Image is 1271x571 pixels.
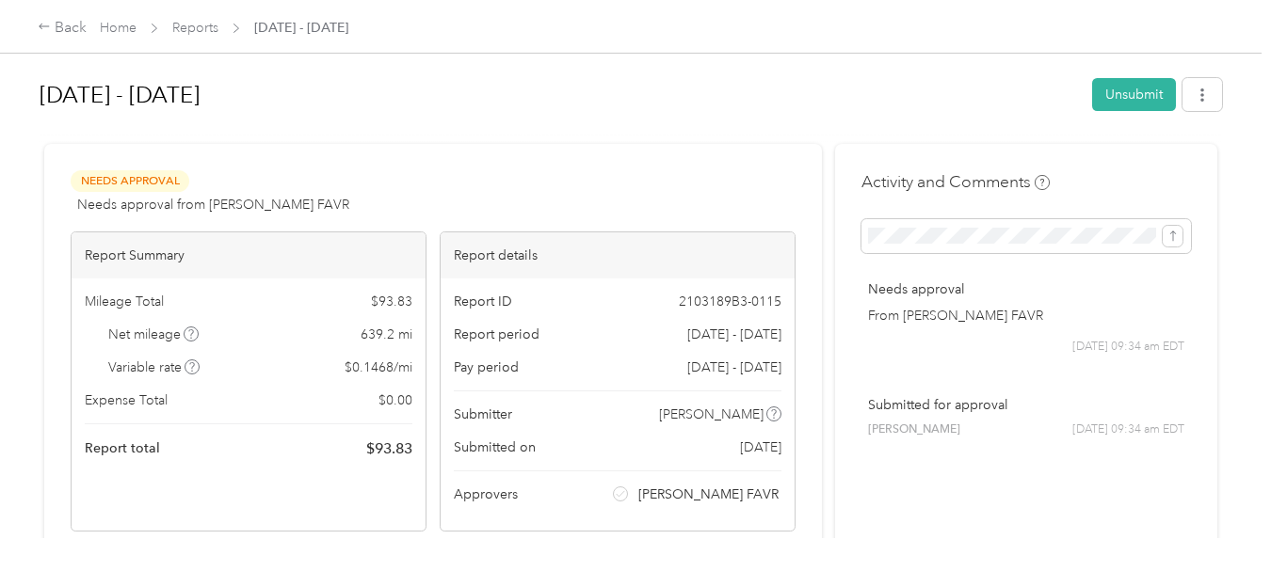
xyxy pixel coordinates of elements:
[687,325,781,344] span: [DATE] - [DATE]
[1072,339,1184,356] span: [DATE] 09:34 am EDT
[378,390,412,410] span: $ 0.00
[361,325,412,344] span: 639.2 mi
[659,404,764,424] span: [PERSON_NAME]
[85,292,164,311] span: Mileage Total
[1072,421,1184,438] span: [DATE] 09:34 am EDT
[454,325,539,344] span: Report period
[454,357,519,377] span: Pay period
[454,437,536,457] span: Submitted on
[679,292,781,311] span: 2103189B3-0115
[85,438,160,458] span: Report total
[1092,78,1176,111] button: Unsubmit
[1166,466,1271,571] iframe: Everlance-gr Chat Button Frame
[254,18,348,38] span: [DATE] - [DATE]
[740,437,781,457] span: [DATE]
[861,170,1050,194] h4: Activity and Comments
[72,232,426,278] div: Report Summary
[868,395,1184,415] p: Submitted for approval
[454,292,512,311] span: Report ID
[172,20,218,36] a: Reports
[366,437,412,460] span: $ 93.83
[77,195,349,214] span: Needs approval from [PERSON_NAME] FAVR
[38,17,87,40] div: Back
[371,292,412,311] span: $ 93.83
[85,390,168,410] span: Expense Total
[71,170,189,192] span: Needs Approval
[687,357,781,377] span: [DATE] - [DATE]
[108,357,201,377] span: Variable rate
[638,484,779,504] span: [PERSON_NAME] FAVR
[454,484,518,504] span: Approvers
[345,357,412,377] span: $ 0.1468 / mi
[868,279,1184,299] p: Needs approval
[100,20,137,36] a: Home
[868,421,960,438] span: [PERSON_NAME]
[441,232,795,278] div: Report details
[868,306,1184,325] p: From [PERSON_NAME] FAVR
[108,325,200,344] span: Net mileage
[40,72,1079,118] h1: Aug 16 - 31, 2025
[454,404,512,424] span: Submitter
